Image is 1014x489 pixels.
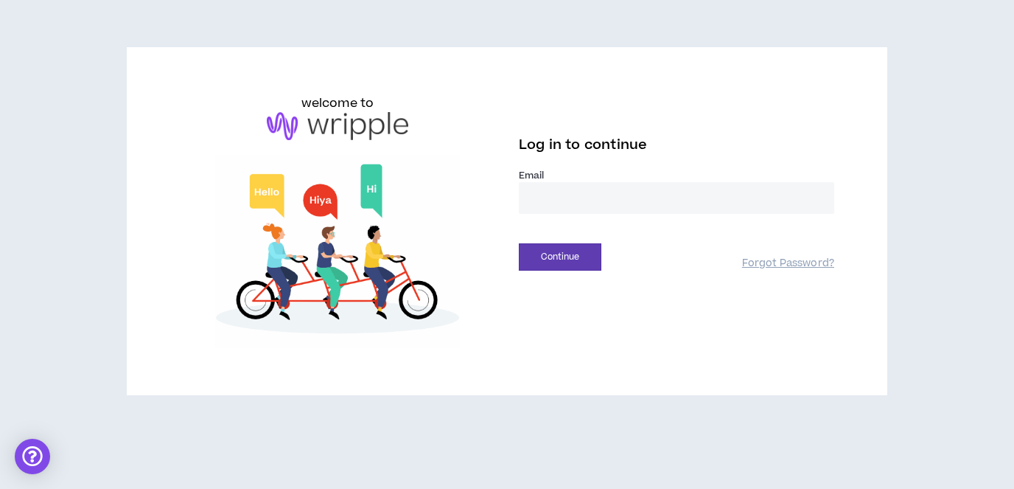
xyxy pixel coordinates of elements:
[301,94,374,112] h6: welcome to
[267,112,408,140] img: logo-brand.png
[180,155,495,349] img: Welcome to Wripple
[15,439,50,474] div: Open Intercom Messenger
[519,136,647,154] span: Log in to continue
[519,169,834,182] label: Email
[742,257,834,271] a: Forgot Password?
[519,243,601,271] button: Continue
